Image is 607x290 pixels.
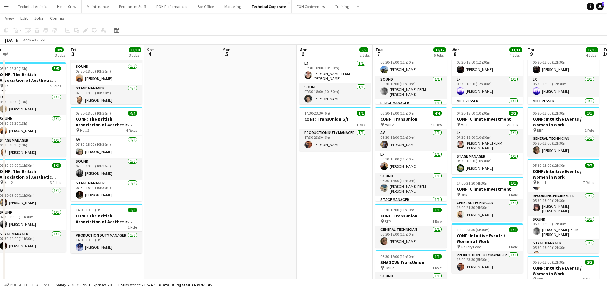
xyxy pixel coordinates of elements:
[40,38,46,42] div: BST
[52,0,82,13] button: House Crew
[192,0,219,13] button: Box Office
[35,282,50,287] span: All jobs
[3,281,30,288] button: Budgeted
[10,283,29,287] span: Budgeted
[47,14,67,22] a: Comms
[602,2,604,6] span: 7
[114,0,151,13] button: Permanent Staff
[18,14,30,22] a: Edit
[82,0,114,13] button: Maintenance
[596,3,604,10] a: 7
[5,15,14,21] span: View
[13,0,52,13] button: Technical Artistic
[20,15,28,21] span: Edit
[151,0,192,13] button: FOH Performances
[292,0,330,13] button: FOH Conferences
[161,282,212,287] span: Total Budgeted £639 971.45
[5,37,20,43] div: [DATE]
[32,14,46,22] a: Jobs
[219,0,246,13] button: Marketing
[34,15,44,21] span: Jobs
[3,14,17,22] a: View
[246,0,292,13] button: Technical Corporate
[56,282,212,287] div: Salary £638 396.95 + Expenses £0.00 + Subsistence £1 574.50 =
[50,15,64,21] span: Comms
[330,0,354,13] button: Training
